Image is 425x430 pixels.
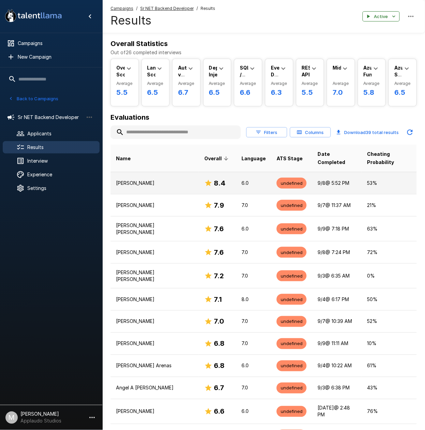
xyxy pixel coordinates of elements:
[367,408,411,415] p: 76 %
[116,222,193,236] p: [PERSON_NAME] [PERSON_NAME]
[277,154,303,163] span: ATS Stage
[277,273,307,279] span: undefined
[277,249,307,256] span: undefined
[241,385,266,391] p: 7.0
[271,87,288,98] h6: 6.3
[367,272,411,279] p: 0 %
[214,383,224,394] h6: 6.7
[277,363,307,369] span: undefined
[241,180,266,187] p: 6.0
[204,154,231,163] span: Overall
[214,360,224,371] h6: 6.8
[277,296,307,303] span: undefined
[201,5,215,12] span: Results
[367,249,411,256] p: 72 %
[333,87,349,98] h6: 7.0
[367,318,411,325] p: 52 %
[277,202,307,209] span: undefined
[111,113,149,121] b: Evaluations
[116,296,193,303] p: [PERSON_NAME]
[116,249,193,256] p: [PERSON_NAME]
[302,87,319,98] h6: 5.5
[367,296,411,303] p: 50 %
[246,127,287,138] button: Filters
[214,247,224,258] h6: 7.6
[271,65,303,84] b: Event-Driven Architecture
[312,241,362,263] td: 9/8 @ 7:24 PM
[111,13,215,28] h4: Results
[214,406,224,417] h6: 6.6
[364,87,380,98] h6: 5.8
[312,377,362,399] td: 9/3 @ 6:38 PM
[214,294,222,305] h6: 7.1
[367,225,411,232] p: 63 %
[178,87,195,98] h6: 6.7
[277,226,307,232] span: undefined
[241,296,266,303] p: 8.0
[312,399,362,424] td: [DATE] @ 2:48 PM
[116,87,133,98] h6: 5.5
[367,202,411,209] p: 21 %
[209,80,226,87] span: Average
[394,65,413,84] b: Azure Service Bus
[116,340,193,347] p: [PERSON_NAME]
[136,5,137,12] span: /
[240,80,257,87] span: Average
[147,87,164,98] h6: 6.5
[116,269,193,283] p: [PERSON_NAME] [PERSON_NAME]
[312,172,362,194] td: 9/8 @ 5:52 PM
[116,80,133,87] span: Average
[147,80,164,87] span: Average
[116,385,193,391] p: Angel A [PERSON_NAME]
[312,288,362,310] td: 9/4 @ 6:17 PM
[240,87,257,98] h6: 6.6
[333,65,361,71] b: Middleware
[116,154,131,163] span: Name
[312,194,362,216] td: 9/7 @ 11:37 AM
[302,65,322,77] b: RESTful APIs
[367,340,411,347] p: 10 %
[209,65,240,77] b: Dependency Injection
[364,80,380,87] span: Average
[277,409,307,415] span: undefined
[116,318,193,325] p: [PERSON_NAME]
[240,65,264,84] b: SQL / Database
[116,180,193,187] p: [PERSON_NAME]
[209,87,226,98] h6: 6.5
[277,385,307,391] span: undefined
[333,80,349,87] span: Average
[277,341,307,347] span: undefined
[214,178,225,189] h6: 8.4
[214,270,224,281] h6: 7.2
[241,408,266,415] p: 6.0
[214,316,224,327] h6: 7.0
[334,125,402,139] button: Download39 total results
[241,340,266,347] p: 7.0
[318,150,356,166] span: Date Completed
[364,65,389,77] b: Azure Functions
[111,40,168,48] b: Overall Statistics
[178,80,195,87] span: Average
[367,385,411,391] p: 43 %
[178,65,216,84] b: Authentication vs Authorization
[394,80,411,87] span: Average
[214,200,224,211] h6: 7.9
[241,272,266,279] p: 7.0
[241,154,266,163] span: Language
[241,249,266,256] p: 7.0
[116,362,193,369] p: [PERSON_NAME] Arenas
[214,338,224,349] h6: 6.8
[312,310,362,332] td: 9/7 @ 10:39 AM
[277,318,307,325] span: undefined
[394,87,411,98] h6: 6.5
[116,65,134,77] b: Overall Score
[241,225,266,232] p: 6.0
[312,216,362,241] td: 9/9 @ 7:18 PM
[111,6,133,11] u: Campaigns
[367,150,411,166] span: Cheating Probability
[241,202,266,209] p: 7.0
[214,223,224,234] h6: 7.6
[363,11,400,22] button: Active
[277,180,307,187] span: undefined
[196,5,198,12] span: /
